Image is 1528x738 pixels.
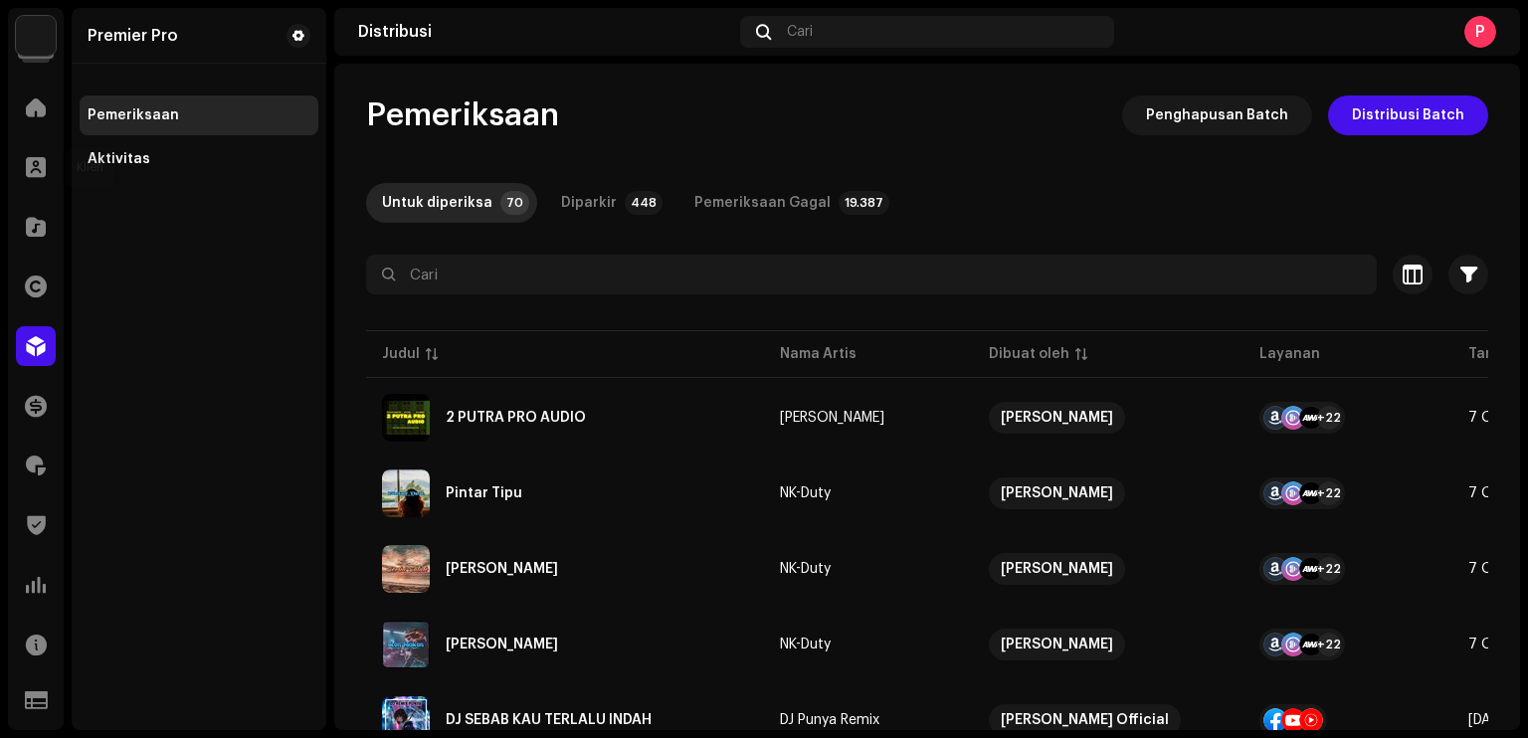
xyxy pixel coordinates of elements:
[780,638,957,651] span: NK-Duty
[780,562,831,576] div: NK-Duty
[1001,477,1113,509] div: [PERSON_NAME]
[1317,406,1341,430] div: +22
[80,139,318,179] re-m-nav-item: Aktivitas
[625,191,663,215] p-badge: 448
[780,486,831,500] div: NK-Duty
[1001,402,1113,434] div: [PERSON_NAME]
[382,344,420,364] div: Judul
[989,477,1228,509] span: TIMUR KREATIF
[1352,95,1464,135] span: Distribusi Batch
[989,553,1228,585] span: TIMUR KREATIF
[446,713,652,727] div: DJ SEBAB KAU TERLALU INDAH
[1317,633,1341,656] div: +22
[1001,629,1113,660] div: [PERSON_NAME]
[88,28,178,44] div: Premier Pro
[446,638,558,651] div: Ikan Makan
[382,545,430,593] img: fc3e0a17-66d8-4f11-b4e1-3080faf28ec8
[382,394,430,442] img: b4755b68-b490-483e-8238-bc617f016a47
[1146,95,1288,135] span: Penghapusan Batch
[989,704,1228,736] span: DJ Keren Official
[780,411,957,425] span: Natalino Gumolung
[989,344,1069,364] div: Dibuat oleh
[1317,557,1341,581] div: +22
[780,411,884,425] div: [PERSON_NAME]
[1001,553,1113,585] div: [PERSON_NAME]
[382,469,430,517] img: 688d2e02-2404-4940-9b71-2182d2009b55
[88,107,179,123] div: Pemeriksaan
[989,629,1228,660] span: TIMUR KREATIF
[446,562,558,576] div: Serba Salah
[80,95,318,135] re-m-nav-item: Pemeriksaan
[358,24,732,40] div: Distribusi
[780,562,957,576] span: NK-Duty
[1468,713,1510,727] span: 23 Feb 2023
[1464,16,1496,48] div: P
[446,486,522,500] div: Pintar Tipu
[780,713,957,727] span: DJ Punya Remix
[780,638,831,651] div: NK-Duty
[366,95,559,135] span: Pemeriksaan
[780,486,957,500] span: NK-Duty
[787,24,813,40] span: Cari
[1122,95,1312,135] button: Penghapusan Batch
[694,183,831,223] div: Pemeriksaan Gagal
[839,191,889,215] p-badge: 19.387
[366,255,1377,294] input: Cari
[1001,704,1169,736] div: [PERSON_NAME] Official
[561,183,617,223] div: Diparkir
[1317,481,1341,505] div: +22
[780,713,879,727] div: DJ Punya Remix
[1328,95,1488,135] button: Distribusi Batch
[88,151,150,167] div: Aktivitas
[989,402,1228,434] span: Natalino Gumolung
[382,621,430,668] img: e453a654-21ea-47e1-8756-da7f72d6bec1
[16,16,56,56] img: 64f15ab7-a28a-4bb5-a164-82594ec98160
[382,183,492,223] div: Untuk diperiksa
[446,411,586,425] div: 2 PUTRA PRO AUDIO
[500,191,529,215] p-badge: 70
